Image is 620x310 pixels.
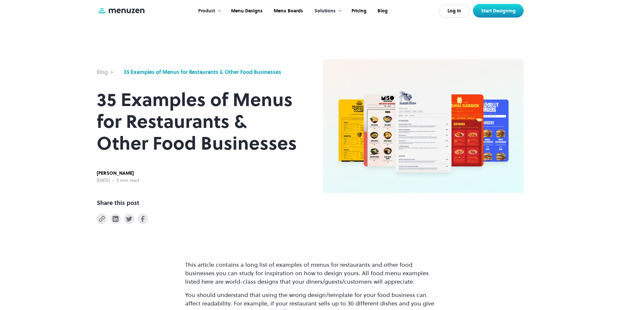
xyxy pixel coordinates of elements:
a: Log In [439,5,470,18]
div: 5 min read [117,177,139,184]
div: Share this post [97,198,139,207]
div: • [113,177,114,184]
div: Product [192,1,225,21]
a: Menu Boards [268,1,308,21]
div: [DATE] [97,177,110,184]
div: Solutions [314,7,336,15]
div: [PERSON_NAME] [97,170,139,177]
a: 35 Examples of Menus for Restaurants & Other Food Businesses [124,68,281,76]
div: Solutions [308,1,345,21]
div: Product [198,7,215,15]
a: Pricing [345,1,371,21]
h1: 35 Examples of Menus for Restaurants & Other Food Businesses [97,89,297,154]
a: Start Designing [473,4,524,18]
a: Blog > [97,68,120,76]
a: Blog [371,1,393,21]
p: This article contains a long list of examples of menus for restaurants and other food businesses ... [185,261,435,286]
a: Menu Designs [225,1,268,21]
